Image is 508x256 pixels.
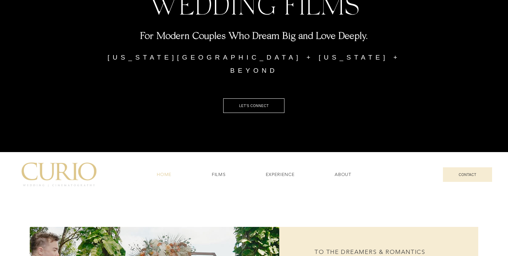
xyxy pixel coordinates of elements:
span: For Modern Couples Who Dream Big and Love Deeply. [140,29,368,41]
span: HOME [157,171,172,178]
a: HOME [138,168,190,181]
a: FILMS [193,168,244,181]
span: TO THE DREAMERS & ROMANTICS [315,248,426,255]
img: C_Logo.png [21,162,97,186]
a: EXPERIENCE [247,168,314,181]
a: LET'S CONNECT [223,98,284,113]
span: LET'S CONNECT [239,104,269,108]
span: ABOUT [335,171,351,178]
a: CONTACT [443,167,492,182]
nav: Site [138,168,370,181]
span: [US_STATE][GEOGRAPHIC_DATA] + [US_STATE] + BEYOND [108,54,401,74]
span: CONTACT [459,173,476,177]
span: FILMS [212,171,225,178]
a: ABOUT [316,168,370,181]
span: EXPERIENCE [266,171,295,178]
